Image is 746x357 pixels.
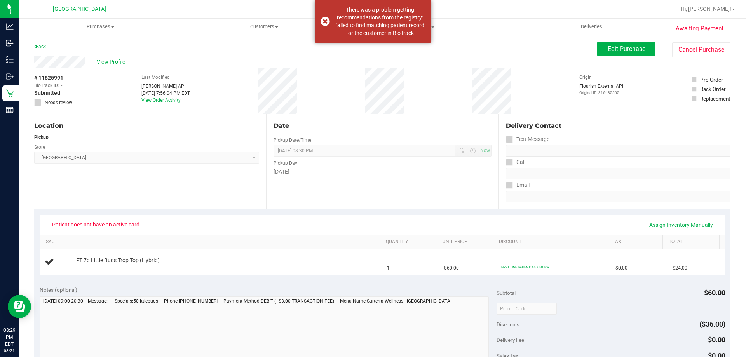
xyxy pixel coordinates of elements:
span: Awaiting Payment [676,24,723,33]
input: Format: (999) 999-9999 [506,145,730,157]
span: Deliveries [570,23,613,30]
a: View Order Activity [141,98,181,103]
a: Tax [612,239,660,245]
p: Original ID: 316485505 [579,90,623,96]
span: Notes (optional) [40,287,77,293]
span: $60.00 [704,289,725,297]
strong: Pickup [34,134,49,140]
span: $0.00 [708,336,725,344]
inline-svg: Inbound [6,39,14,47]
div: Delivery Contact [506,121,730,131]
div: Flourish External API [579,83,623,96]
label: Pickup Date/Time [274,137,311,144]
a: Total [669,239,716,245]
span: BioTrack ID: [34,82,59,89]
label: Call [506,157,525,168]
a: Deliveries [510,19,673,35]
a: Customers [182,19,346,35]
label: Pickup Day [274,160,297,167]
span: Patient does not have an active card. [47,218,146,231]
button: Cancel Purchase [672,42,730,57]
a: SKU [46,239,376,245]
p: 08/21 [3,348,15,354]
span: ($36.00) [699,320,725,328]
span: - [61,82,62,89]
div: [PERSON_NAME] API [141,83,190,90]
inline-svg: Inventory [6,56,14,64]
div: Replacement [700,95,730,103]
div: Pre-Order [700,76,723,84]
inline-svg: Retail [6,89,14,97]
a: Quantity [386,239,433,245]
button: Edit Purchase [597,42,655,56]
inline-svg: Reports [6,106,14,114]
span: Hi, [PERSON_NAME]! [681,6,731,12]
span: Discounts [497,317,519,331]
label: Last Modified [141,74,170,81]
span: Edit Purchase [608,45,645,52]
span: Customers [183,23,345,30]
inline-svg: Outbound [6,73,14,80]
label: Origin [579,74,592,81]
a: Discount [499,239,603,245]
span: Submitted [34,89,60,97]
a: Unit Price [443,239,490,245]
span: Delivery Fee [497,337,524,343]
label: Text Message [506,134,549,145]
span: FIRST TIME PATIENT: 60% off line [501,265,549,269]
p: 08:29 PM EDT [3,327,15,348]
div: [DATE] [274,168,491,176]
span: 1 [387,265,390,272]
inline-svg: Analytics [6,23,14,30]
div: Date [274,121,491,131]
span: $24.00 [673,265,687,272]
div: Location [34,121,259,131]
span: $60.00 [444,265,459,272]
iframe: Resource center [8,295,31,318]
span: [GEOGRAPHIC_DATA] [53,6,106,12]
label: Store [34,144,45,151]
span: View Profile [97,58,128,66]
div: Back Order [700,85,726,93]
span: $0.00 [615,265,627,272]
input: Promo Code [497,303,557,315]
span: Needs review [45,99,72,106]
span: Subtotal [497,290,516,296]
label: Email [506,179,530,191]
span: Purchases [19,23,182,30]
div: [DATE] 7:56:04 PM EDT [141,90,190,97]
a: Purchases [19,19,182,35]
a: Back [34,44,46,49]
div: There was a problem getting recommendations from the registry: failed to find matching patient re... [334,6,425,37]
input: Format: (999) 999-9999 [506,168,730,179]
span: FT 7g Little Buds Trop Top (Hybrid) [76,257,160,264]
a: Assign Inventory Manually [644,218,718,232]
span: # 11825991 [34,74,63,82]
